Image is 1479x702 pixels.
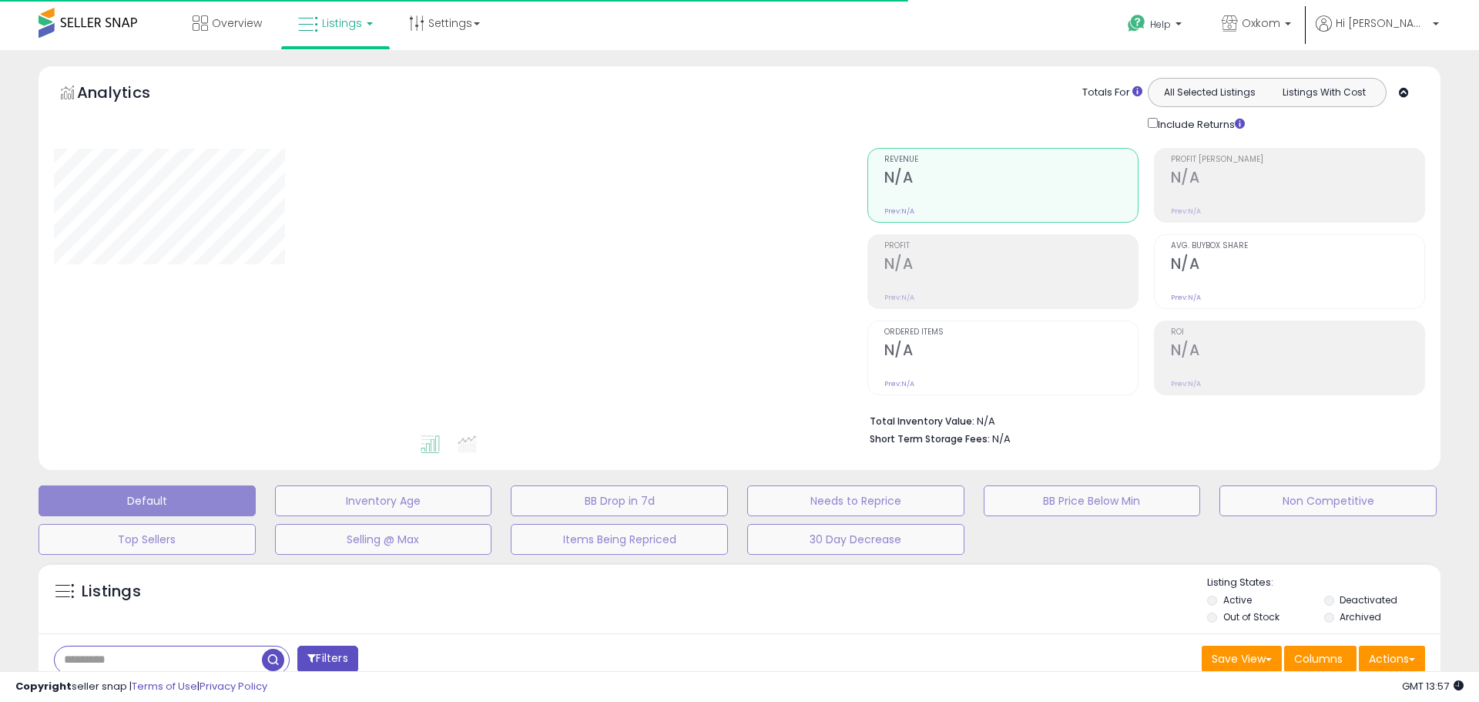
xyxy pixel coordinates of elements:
span: Revenue [884,156,1138,164]
button: BB Price Below Min [984,485,1201,516]
span: Avg. Buybox Share [1171,242,1424,250]
small: Prev: N/A [1171,207,1201,216]
button: Default [39,485,256,516]
div: Include Returns [1136,115,1263,133]
h2: N/A [884,341,1138,362]
b: Total Inventory Value: [870,415,974,428]
span: ROI [1171,328,1424,337]
span: Hi [PERSON_NAME] [1336,15,1428,31]
span: N/A [992,432,1011,446]
h2: N/A [884,169,1138,190]
button: Listings With Cost [1266,82,1381,102]
span: Overview [212,15,262,31]
i: Get Help [1127,14,1146,33]
li: N/A [870,411,1414,429]
h2: N/A [1171,255,1424,276]
div: Totals For [1082,86,1142,100]
span: Listings [322,15,362,31]
span: Ordered Items [884,328,1138,337]
button: All Selected Listings [1152,82,1267,102]
small: Prev: N/A [884,207,914,216]
span: Profit [PERSON_NAME] [1171,156,1424,164]
h5: Analytics [77,82,180,107]
small: Prev: N/A [884,379,914,388]
button: Items Being Repriced [511,524,728,555]
div: seller snap | | [15,680,267,694]
button: Needs to Reprice [747,485,964,516]
button: Top Sellers [39,524,256,555]
span: Help [1150,18,1171,31]
button: Inventory Age [275,485,492,516]
small: Prev: N/A [1171,293,1201,302]
small: Prev: N/A [1171,379,1201,388]
h2: N/A [1171,341,1424,362]
button: Selling @ Max [275,524,492,555]
strong: Copyright [15,679,72,694]
h2: N/A [884,255,1138,276]
a: Help [1115,2,1197,50]
span: Profit [884,242,1138,250]
button: 30 Day Decrease [747,524,964,555]
a: Hi [PERSON_NAME] [1316,15,1439,50]
h2: N/A [1171,169,1424,190]
button: BB Drop in 7d [511,485,728,516]
small: Prev: N/A [884,293,914,302]
b: Short Term Storage Fees: [870,432,990,445]
span: Oxkom [1242,15,1280,31]
button: Non Competitive [1219,485,1437,516]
